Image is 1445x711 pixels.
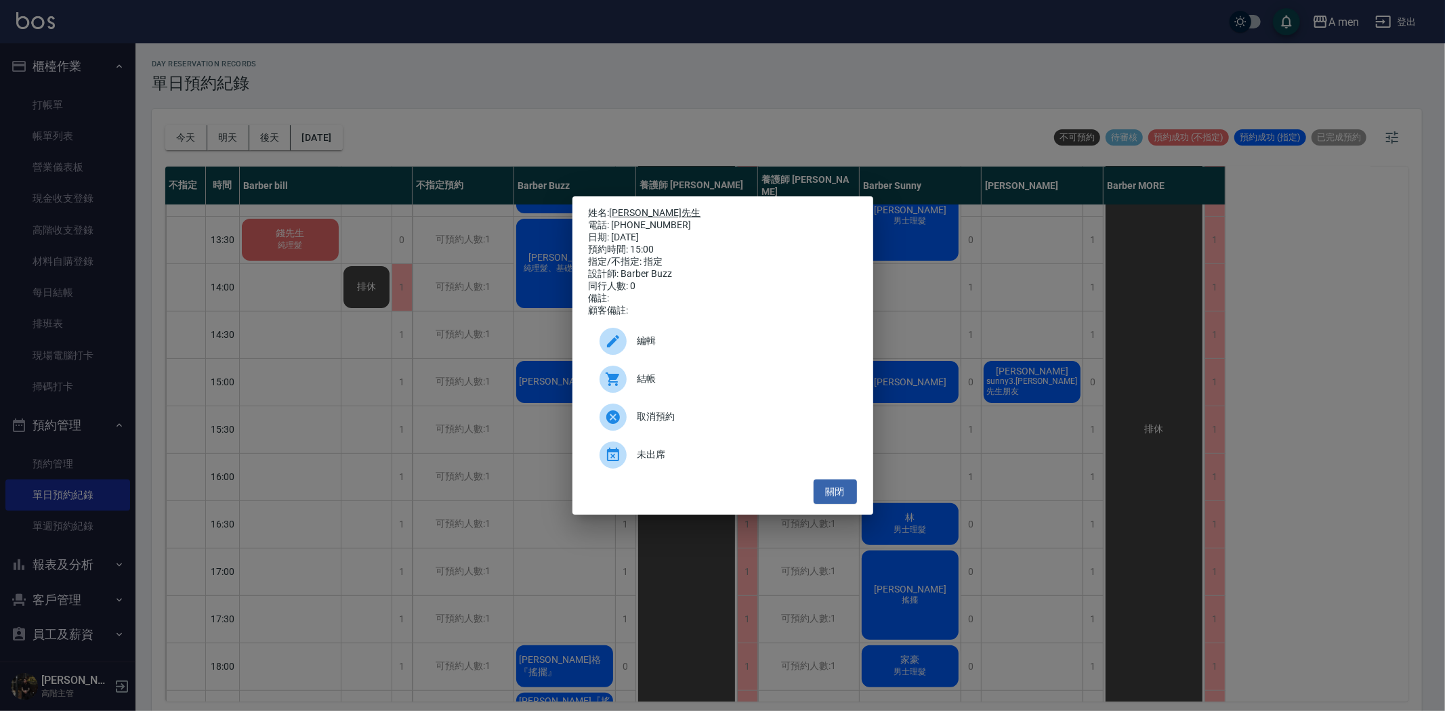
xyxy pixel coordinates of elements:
[589,436,857,474] div: 未出席
[637,334,846,348] span: 編輯
[814,479,857,504] button: 關閉
[589,322,857,360] div: 編輯
[637,448,846,462] span: 未出席
[589,360,857,398] a: 結帳
[589,293,857,305] div: 備註:
[589,244,857,256] div: 預約時間: 15:00
[589,256,857,268] div: 指定/不指定: 指定
[589,232,857,244] div: 日期: [DATE]
[589,268,857,280] div: 設計師: Barber Buzz
[589,398,857,436] div: 取消預約
[610,207,701,218] a: [PERSON_NAME]先生
[637,410,846,424] span: 取消預約
[589,219,857,232] div: 電話: [PHONE_NUMBER]
[589,305,857,317] div: 顧客備註:
[589,207,857,219] p: 姓名:
[589,280,857,293] div: 同行人數: 0
[637,372,846,386] span: 結帳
